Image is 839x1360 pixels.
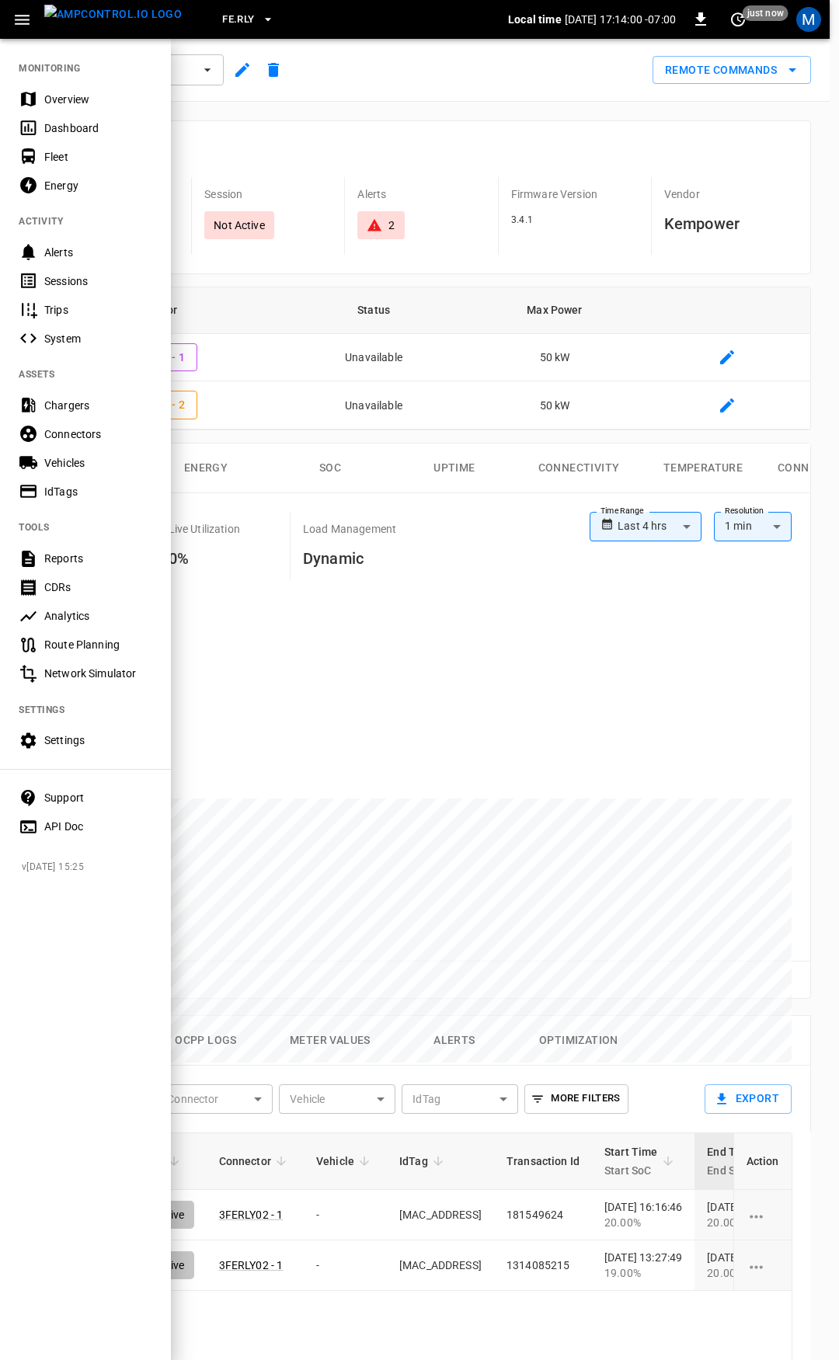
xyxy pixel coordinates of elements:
[44,245,152,260] div: Alerts
[565,12,676,27] p: [DATE] 17:14:00 -07:00
[44,666,152,681] div: Network Simulator
[44,426,152,442] div: Connectors
[44,579,152,595] div: CDRs
[44,732,152,748] div: Settings
[44,455,152,471] div: Vehicles
[44,120,152,136] div: Dashboard
[44,484,152,499] div: IdTags
[44,302,152,318] div: Trips
[508,12,562,27] p: Local time
[22,860,158,875] span: v [DATE] 15:25
[44,608,152,624] div: Analytics
[44,331,152,346] div: System
[726,7,750,32] button: set refresh interval
[222,11,254,29] span: FE.RLY
[743,5,789,21] span: just now
[44,637,152,652] div: Route Planning
[44,92,152,107] div: Overview
[796,7,821,32] div: profile-icon
[44,398,152,413] div: Chargers
[44,819,152,834] div: API Doc
[44,273,152,289] div: Sessions
[44,5,182,24] img: ampcontrol.io logo
[44,149,152,165] div: Fleet
[44,790,152,805] div: Support
[44,178,152,193] div: Energy
[44,551,152,566] div: Reports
